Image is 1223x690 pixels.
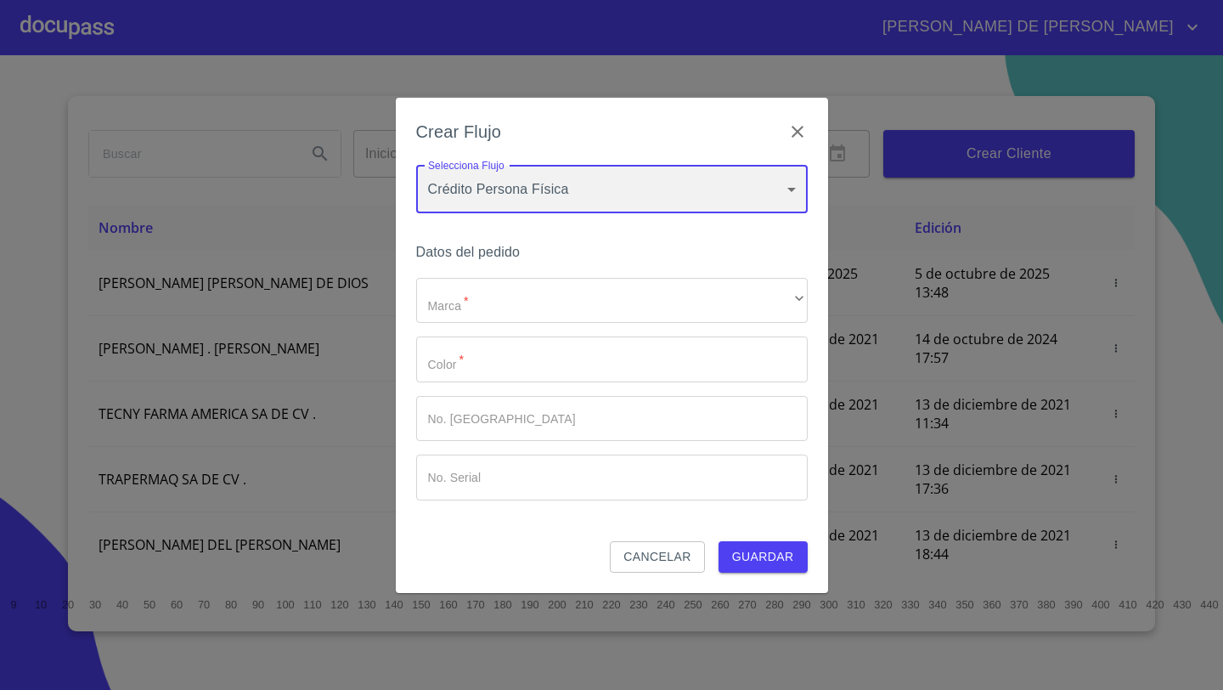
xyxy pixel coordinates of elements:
[416,118,502,145] h6: Crear Flujo
[416,166,808,213] div: Crédito Persona Física
[623,546,690,568] span: Cancelar
[416,240,808,264] h6: Datos del pedido
[416,278,808,324] div: ​
[610,541,704,573] button: Cancelar
[732,546,794,568] span: Guardar
[719,541,808,573] button: Guardar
